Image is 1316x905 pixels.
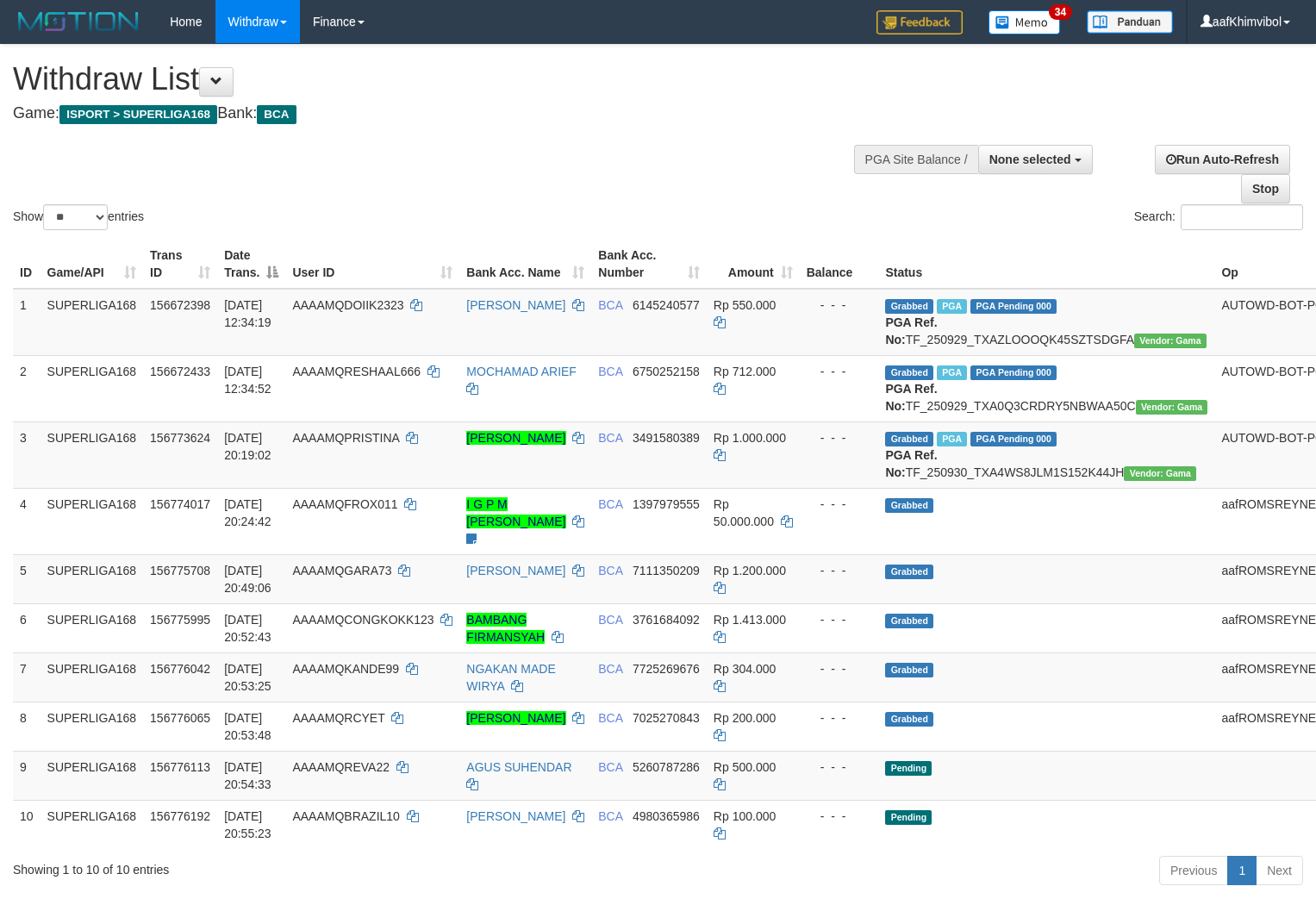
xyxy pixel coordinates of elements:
a: Stop [1241,174,1290,203]
td: 9 [13,751,41,800]
a: [PERSON_NAME] [466,298,565,312]
span: [DATE] 20:53:25 [224,662,271,693]
h4: Game: Bank: [13,105,860,122]
span: AAAAMQPRISTINA [292,431,399,445]
span: Copy 7025270843 to clipboard [633,711,700,725]
span: 156775708 [150,564,210,577]
a: [PERSON_NAME] [466,564,565,577]
span: AAAAMQBRAZIL10 [292,809,400,823]
span: AAAAMQCONGKOKK123 [292,613,433,627]
span: Rp 1.200.000 [714,564,786,577]
td: SUPERLIGA168 [41,603,144,652]
b: PGA Ref. No: [885,382,937,413]
span: BCA [598,809,622,823]
span: AAAAMQFROX011 [292,497,397,511]
img: Button%20Memo.svg [989,10,1061,34]
td: SUPERLIGA168 [41,800,144,849]
span: Copy 1397979555 to clipboard [633,497,700,511]
div: - - - [807,562,872,579]
a: [PERSON_NAME] [466,809,565,823]
span: BCA [598,365,622,378]
span: [DATE] 20:24:42 [224,497,271,528]
span: 156776042 [150,662,210,676]
span: [DATE] 20:54:33 [224,760,271,791]
div: PGA Site Balance / [854,145,978,174]
span: 156774017 [150,497,210,511]
span: Pending [885,761,932,776]
div: - - - [807,808,872,825]
a: [PERSON_NAME] [466,711,565,725]
td: 4 [13,488,41,554]
span: Rp 500.000 [714,760,776,774]
span: Copy 3491580389 to clipboard [633,431,700,445]
td: 2 [13,355,41,421]
span: PGA Pending [970,365,1057,380]
b: PGA Ref. No: [885,448,937,479]
span: BCA [257,105,296,124]
span: 156672398 [150,298,210,312]
a: Next [1256,856,1303,885]
span: [DATE] 20:53:48 [224,711,271,742]
div: - - - [807,758,872,776]
a: MOCHAMAD ARIEF [466,365,577,378]
div: Showing 1 to 10 of 10 entries [13,854,535,878]
span: BCA [598,662,622,676]
span: AAAAMQRCYET [292,711,384,725]
span: AAAAMQDOIIK2323 [292,298,403,312]
select: Showentries [43,204,108,230]
td: 5 [13,554,41,603]
span: BCA [598,613,622,627]
img: panduan.png [1087,10,1173,34]
th: Date Trans.: activate to sort column descending [217,240,285,289]
div: - - - [807,709,872,727]
td: TF_250930_TXA4WS8JLM1S152K44JH [878,421,1214,488]
label: Show entries [13,204,144,230]
div: - - - [807,296,872,314]
td: TF_250929_TXAZLOOOQK45SZTSDGFA [878,289,1214,356]
span: BCA [598,711,622,725]
span: Grabbed [885,365,933,380]
th: Status [878,240,1214,289]
span: BCA [598,298,622,312]
a: Previous [1159,856,1228,885]
a: Run Auto-Refresh [1155,145,1290,174]
th: Balance [800,240,879,289]
span: BCA [598,564,622,577]
td: 10 [13,800,41,849]
th: Game/API: activate to sort column ascending [41,240,144,289]
span: 156776113 [150,760,210,774]
div: - - - [807,660,872,677]
span: AAAAMQRESHAAL666 [292,365,421,378]
td: 6 [13,603,41,652]
button: None selected [978,145,1093,174]
span: Copy 7111350209 to clipboard [633,564,700,577]
a: BAMBANG FIRMANSYAH [466,613,545,644]
label: Search: [1134,204,1303,230]
span: 156776065 [150,711,210,725]
td: 7 [13,652,41,702]
span: AAAAMQREVA22 [292,760,390,774]
span: Vendor URL: https://trx31.1velocity.biz [1134,334,1207,348]
span: Grabbed [885,432,933,446]
th: Trans ID: activate to sort column ascending [143,240,217,289]
span: Rp 200.000 [714,711,776,725]
span: Marked by aafsoycanthlai [937,365,967,380]
td: SUPERLIGA168 [41,488,144,554]
td: SUPERLIGA168 [41,421,144,488]
b: PGA Ref. No: [885,315,937,346]
span: 156776192 [150,809,210,823]
span: Rp 304.000 [714,662,776,676]
span: BCA [598,431,622,445]
span: Copy 6145240577 to clipboard [633,298,700,312]
a: AGUS SUHENDAR [466,760,571,774]
td: 3 [13,421,41,488]
span: [DATE] 20:49:06 [224,564,271,595]
td: SUPERLIGA168 [41,289,144,356]
span: [DATE] 12:34:52 [224,365,271,396]
img: Feedback.jpg [876,10,963,34]
th: Bank Acc. Name: activate to sort column ascending [459,240,591,289]
a: I G P M [PERSON_NAME] [466,497,565,528]
a: NGAKAN MADE WIRYA [466,662,555,693]
span: Grabbed [885,712,933,727]
td: SUPERLIGA168 [41,355,144,421]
